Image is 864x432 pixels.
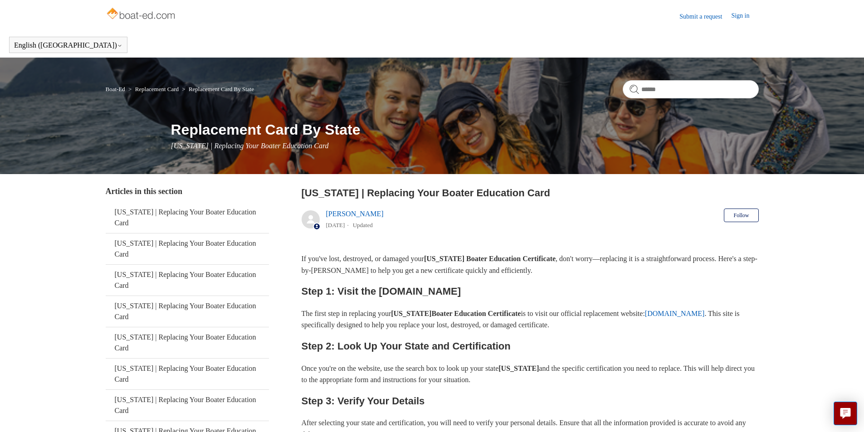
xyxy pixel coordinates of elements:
[135,86,179,92] a: Replacement Card
[645,310,705,317] a: [DOMAIN_NAME]
[106,202,269,233] a: [US_STATE] | Replacing Your Boater Education Card
[180,86,254,92] li: Replacement Card By State
[353,222,373,228] li: Updated
[14,41,122,49] button: English ([GEOGRAPHIC_DATA])
[106,86,127,92] li: Boat-Ed
[302,308,759,331] p: The first step in replacing your is to visit our official replacement website: . This site is spe...
[834,402,857,425] button: Live chat
[302,393,759,409] h2: Step 3: Verify Your Details
[391,310,431,317] strong: [US_STATE]
[302,253,759,276] p: If you've lost, destroyed, or damaged your , don't worry—replacing it is a straightforward proces...
[106,86,125,92] a: Boat-Ed
[106,390,269,421] a: [US_STATE] | Replacing Your Boater Education Card
[302,363,759,386] p: Once you're on the website, use the search box to look up your state and the specific certificati...
[302,338,759,354] h2: Step 2: Look Up Your State and Certification
[106,187,182,196] span: Articles in this section
[326,222,345,228] time: 05/22/2024, 10:41
[326,210,384,218] a: [PERSON_NAME]
[679,12,731,21] a: Submit a request
[106,265,269,296] a: [US_STATE] | Replacing Your Boater Education Card
[171,119,759,141] h1: Replacement Card By State
[302,283,759,299] h2: Step 1: Visit the [DOMAIN_NAME]
[189,86,254,92] a: Replacement Card By State
[127,86,180,92] li: Replacement Card
[171,142,329,150] span: [US_STATE] | Replacing Your Boater Education Card
[106,5,178,24] img: Boat-Ed Help Center home page
[498,364,539,372] strong: [US_STATE]
[623,80,759,98] input: Search
[106,296,269,327] a: [US_STATE] | Replacing Your Boater Education Card
[302,185,759,200] h2: Maryland | Replacing Your Boater Education Card
[106,359,269,389] a: [US_STATE] | Replacing Your Boater Education Card
[431,310,521,317] strong: Boater Education Certificate
[731,11,758,22] a: Sign in
[424,255,556,262] strong: [US_STATE] Boater Education Certificate
[106,327,269,358] a: [US_STATE] | Replacing Your Boater Education Card
[106,233,269,264] a: [US_STATE] | Replacing Your Boater Education Card
[724,209,758,222] button: Follow Article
